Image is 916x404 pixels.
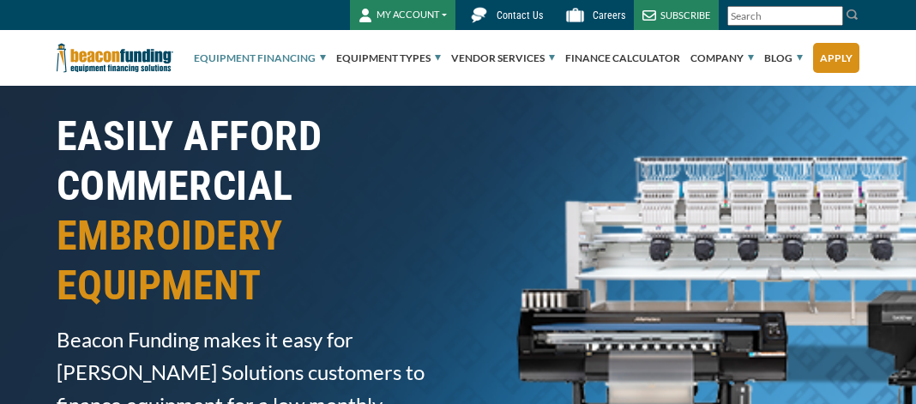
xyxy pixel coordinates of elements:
a: Equipment Financing [194,31,326,86]
img: Beacon Funding Corporation logo [57,30,173,86]
img: Search [846,8,859,21]
a: Equipment Types [336,31,441,86]
span: EMBROIDERY EQUIPMENT [57,211,448,311]
span: Contact Us [497,9,543,21]
h1: EASILY AFFORD COMMERCIAL [57,112,448,311]
a: Vendor Services [451,31,555,86]
a: Blog [764,31,803,86]
input: Search [727,6,843,26]
a: Company [690,31,754,86]
a: Finance Calculator [565,31,680,86]
span: Careers [593,9,625,21]
a: Apply [813,43,859,73]
a: Clear search text [825,9,839,23]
